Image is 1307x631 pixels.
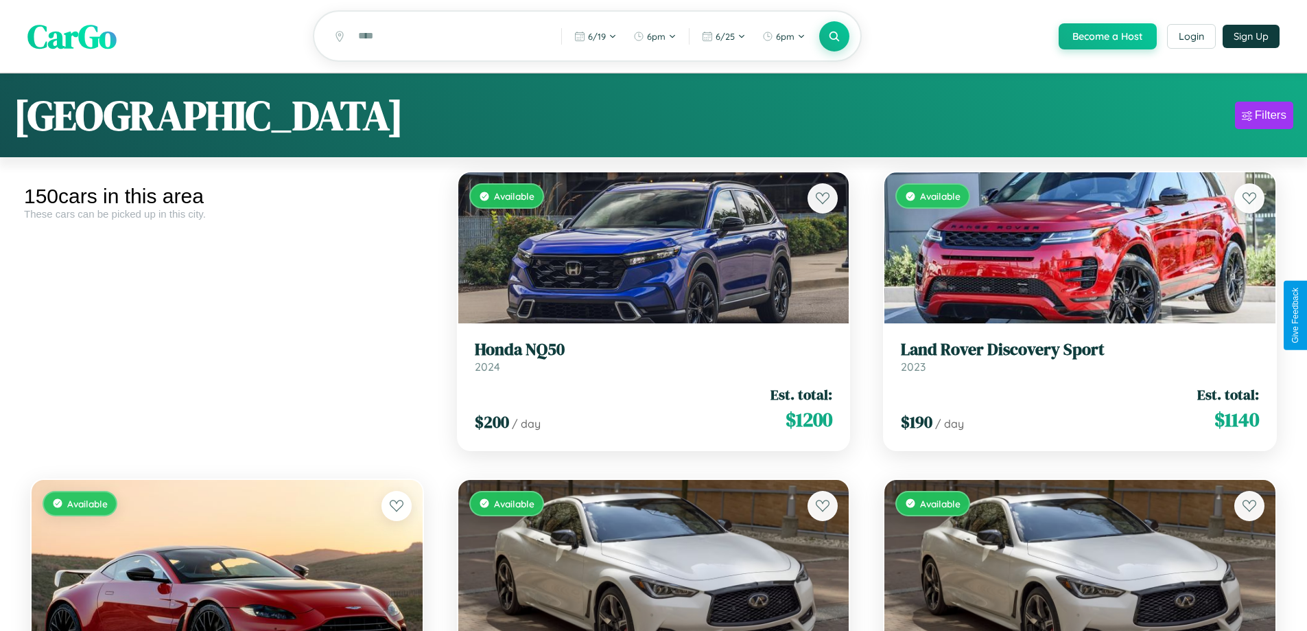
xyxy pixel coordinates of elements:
span: / day [935,417,964,431]
span: CarGo [27,14,117,59]
div: Filters [1255,108,1286,122]
span: 6 / 19 [588,31,606,42]
span: $ 1200 [786,406,832,433]
button: Filters [1235,102,1293,129]
h3: Land Rover Discovery Sport [901,340,1259,360]
span: $ 1140 [1214,406,1259,433]
span: Available [920,498,961,509]
h3: Honda NQ50 [475,340,833,360]
div: Give Feedback [1291,288,1300,343]
a: Land Rover Discovery Sport2023 [901,340,1259,374]
span: $ 200 [475,411,509,433]
button: 6pm [626,25,683,47]
button: 6pm [755,25,812,47]
h1: [GEOGRAPHIC_DATA] [14,87,403,144]
span: 6 / 25 [716,31,735,42]
span: 2023 [901,360,926,374]
div: 150 cars in this area [24,185,430,208]
span: Available [494,190,534,202]
div: These cars can be picked up in this city. [24,208,430,220]
button: Login [1167,24,1216,49]
button: 6/25 [695,25,753,47]
span: $ 190 [901,411,932,433]
button: Become a Host [1059,23,1157,49]
a: Honda NQ502024 [475,340,833,374]
span: 6pm [776,31,794,42]
span: Available [67,498,108,509]
span: Est. total: [1197,385,1259,404]
span: Available [920,190,961,202]
span: 6pm [647,31,666,42]
span: 2024 [475,360,500,374]
span: Est. total: [770,385,832,404]
span: Available [494,498,534,509]
button: Sign Up [1223,25,1280,48]
button: 6/19 [567,25,624,47]
span: / day [512,417,541,431]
